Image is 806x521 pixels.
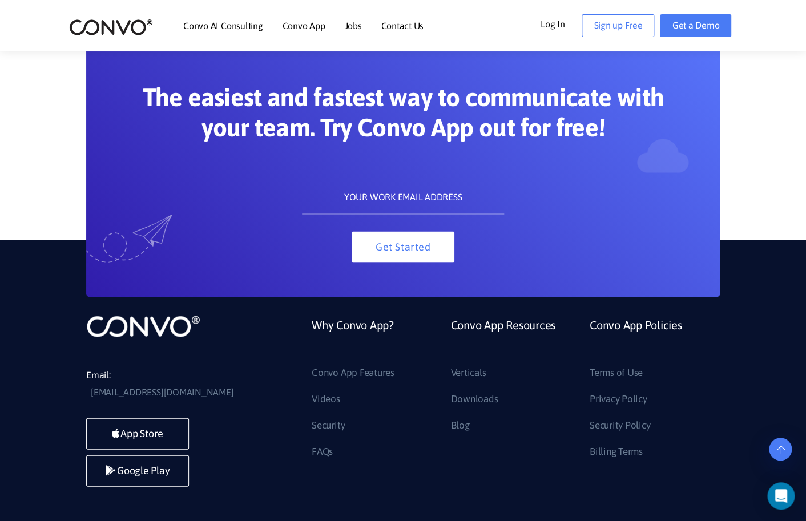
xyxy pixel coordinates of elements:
a: [EMAIL_ADDRESS][DOMAIN_NAME] [91,383,233,401]
a: Convo App Policies [590,314,682,364]
h2: The easiest and fastest way to communicate with your team. Try Convo App out for free! [140,82,666,151]
button: Get Started [352,231,454,262]
a: Convo App Resources [450,314,555,364]
li: Email: [86,366,257,401]
a: Convo App Features [312,364,394,382]
a: Why Convo App? [312,314,394,364]
a: Get a Demo [660,14,731,37]
a: Google Play [86,455,189,486]
a: Security [312,416,345,434]
a: Verticals [450,364,486,382]
a: Convo AI Consulting [183,21,263,30]
a: Downloads [450,390,498,408]
a: Convo App [282,21,325,30]
div: Footer [303,314,720,468]
a: Privacy Policy [590,390,647,408]
a: Blog [450,416,469,434]
a: Sign up Free [582,14,654,37]
a: FAQs [312,442,333,461]
img: logo_2.png [69,18,153,36]
img: logo_not_found [86,314,200,338]
a: Log In [541,14,582,33]
input: YOUR WORK EMAIL ADDRESS [302,180,503,214]
div: Open Intercom Messenger [767,482,795,510]
a: Billing Terms [590,442,643,461]
a: App Store [86,418,189,449]
a: Videos [312,390,340,408]
a: Jobs [344,21,361,30]
a: Terms of Use [590,364,643,382]
a: Contact Us [381,21,424,30]
a: Security Policy [590,416,650,434]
